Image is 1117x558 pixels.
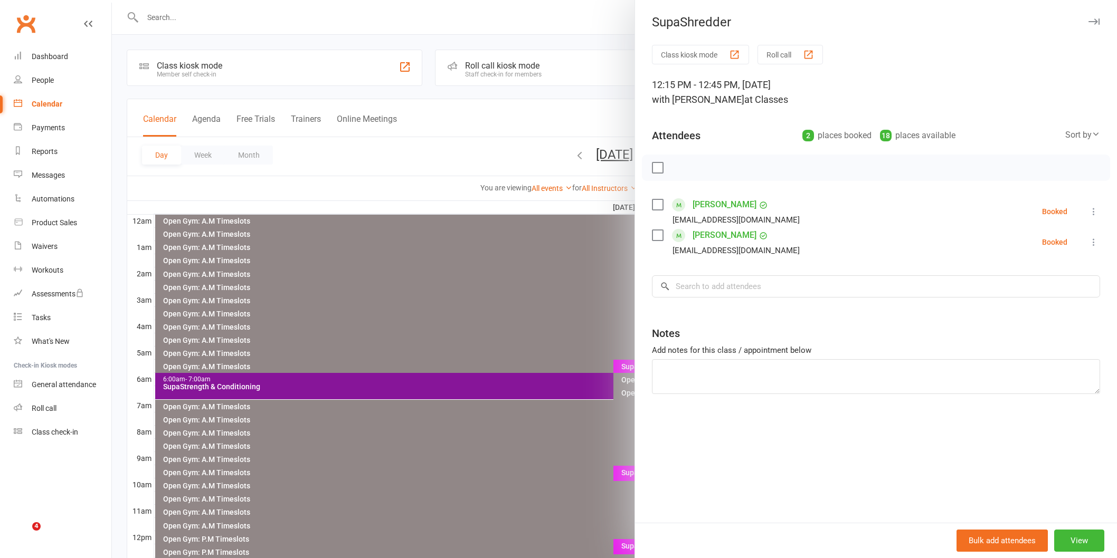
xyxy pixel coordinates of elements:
[14,92,111,116] a: Calendar
[693,227,756,244] a: [PERSON_NAME]
[14,373,111,397] a: General attendance kiosk mode
[32,313,51,322] div: Tasks
[14,235,111,258] a: Waivers
[693,196,756,213] a: [PERSON_NAME]
[957,530,1048,552] button: Bulk add attendees
[32,404,56,412] div: Roll call
[1042,238,1067,246] div: Booked
[14,163,111,187] a: Messages
[652,275,1100,297] input: Search to add attendees
[32,522,41,531] span: 4
[1065,128,1100,142] div: Sort by
[32,428,78,436] div: Class check-in
[32,147,58,156] div: Reports
[673,213,800,227] div: [EMAIL_ADDRESS][DOMAIN_NAME]
[652,326,680,341] div: Notes
[1054,530,1104,552] button: View
[652,344,1100,357] div: Add notes for this class / appointment below
[1042,208,1067,215] div: Booked
[652,128,701,143] div: Attendees
[14,116,111,140] a: Payments
[880,128,955,143] div: places available
[880,130,892,141] div: 18
[652,94,744,105] span: with [PERSON_NAME]
[14,420,111,444] a: Class kiosk mode
[32,337,70,345] div: What's New
[652,78,1100,107] div: 12:15 PM - 12:45 PM, [DATE]
[14,282,111,306] a: Assessments
[652,45,749,64] button: Class kiosk mode
[13,11,39,37] a: Clubworx
[32,100,62,108] div: Calendar
[744,94,788,105] span: at Classes
[14,45,111,69] a: Dashboard
[14,140,111,163] a: Reports
[32,218,77,227] div: Product Sales
[32,123,65,132] div: Payments
[758,45,823,64] button: Roll call
[14,211,111,235] a: Product Sales
[32,266,63,274] div: Workouts
[635,15,1117,30] div: SupaShredder
[14,306,111,330] a: Tasks
[14,330,111,353] a: What's New
[14,397,111,420] a: Roll call
[802,130,814,141] div: 2
[673,244,800,257] div: [EMAIL_ADDRESS][DOMAIN_NAME]
[11,522,36,547] iframe: Intercom live chat
[32,242,58,251] div: Waivers
[32,290,84,298] div: Assessments
[32,195,74,203] div: Automations
[32,76,54,84] div: People
[32,52,68,61] div: Dashboard
[14,69,111,92] a: People
[14,187,111,211] a: Automations
[14,258,111,282] a: Workouts
[32,380,96,389] div: General attendance
[32,171,65,179] div: Messages
[802,128,872,143] div: places booked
